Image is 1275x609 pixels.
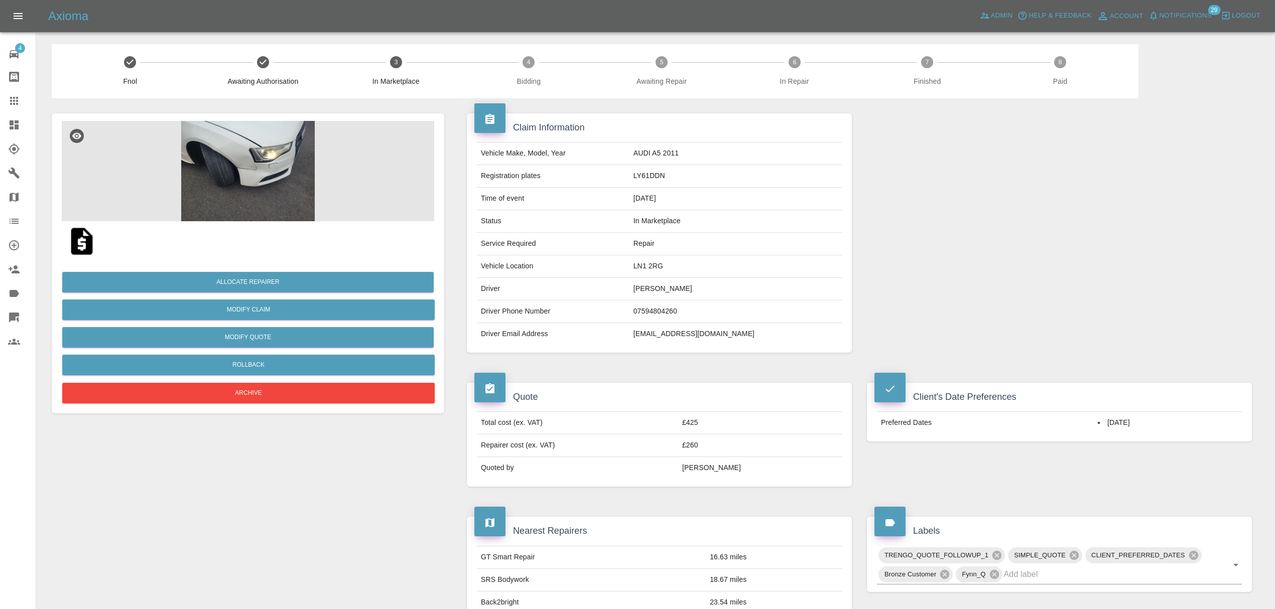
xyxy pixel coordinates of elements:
div: Fynn_Q [956,566,1002,582]
li: [DATE] [1098,418,1238,428]
text: 3 [394,59,398,66]
button: Allocate Repairer [62,272,434,292]
td: SRS Bodywork [477,568,706,591]
td: Total cost (ex. VAT) [477,412,678,434]
td: 18.67 miles [706,568,842,591]
div: Bronze Customer [878,566,953,582]
span: Logout [1232,10,1260,22]
td: Vehicle Make, Model, Year [477,142,629,165]
span: Finished [865,76,990,86]
span: Fnol [68,76,193,86]
text: 7 [926,59,929,66]
button: Open drawer [6,4,30,28]
td: Status [477,210,629,233]
span: Bronze Customer [878,568,942,580]
td: Vehicle Location [477,255,629,278]
span: Account [1110,11,1143,22]
span: 4 [15,43,25,53]
td: Driver Phone Number [477,300,629,323]
text: 5 [660,59,664,66]
text: 8 [1059,59,1062,66]
span: Paid [998,76,1123,86]
a: Account [1094,8,1146,24]
td: 16.63 miles [706,546,842,568]
td: £260 [678,434,842,457]
td: [DATE] [629,188,842,210]
text: 4 [527,59,531,66]
span: CLIENT_PREFERRED_DATES [1085,549,1191,561]
td: LY61DDN [629,165,842,188]
td: GT Smart Repair [477,546,706,568]
a: Admin [977,8,1015,24]
td: In Marketplace [629,210,842,233]
h4: Quote [474,390,844,404]
h4: Claim Information [474,121,844,134]
span: Help & Feedback [1029,10,1091,22]
input: Add label [1004,566,1214,582]
td: 07594804260 [629,300,842,323]
text: 6 [793,59,796,66]
td: Driver [477,278,629,300]
td: Service Required [477,233,629,255]
button: Notifications [1146,8,1214,24]
td: Repair [629,233,842,255]
div: CLIENT_PREFERRED_DATES [1085,547,1202,563]
td: [PERSON_NAME] [678,457,842,479]
button: Modify Quote [62,327,434,348]
span: Notifications [1160,10,1212,22]
td: AUDI A5 2011 [629,142,842,165]
div: TRENGO_QUOTE_FOLLOWUP_1 [878,547,1005,563]
td: £425 [678,412,842,434]
img: b252f302-946a-4c47-87dc-56824e6af8ea [62,121,434,221]
td: Time of event [477,188,629,210]
span: Awaiting Authorisation [201,76,326,86]
h4: Labels [874,524,1244,538]
h4: Nearest Repairers [474,524,844,538]
span: 29 [1208,5,1220,15]
h4: Client's Date Preferences [874,390,1244,404]
td: Registration plates [477,165,629,188]
span: TRENGO_QUOTE_FOLLOWUP_1 [878,549,994,561]
span: Awaiting Repair [599,76,724,86]
td: [PERSON_NAME] [629,278,842,300]
a: Modify Claim [62,299,435,320]
button: Archive [62,383,435,403]
span: In Repair [732,76,857,86]
button: Help & Feedback [1015,8,1094,24]
td: LN1 2RG [629,255,842,278]
span: Bidding [466,76,591,86]
td: Driver Email Address [477,323,629,345]
img: qt_1SCw1MA4aDea5wMjQZteEP4C [66,225,98,257]
span: Fynn_Q [956,568,991,580]
button: Logout [1218,8,1263,24]
span: Admin [991,10,1013,22]
td: Preferred Dates [877,412,1094,434]
button: Rollback [62,355,435,375]
span: SIMPLE_QUOTE [1008,549,1072,561]
td: [EMAIL_ADDRESS][DOMAIN_NAME] [629,323,842,345]
div: SIMPLE_QUOTE [1008,547,1082,563]
td: Quoted by [477,457,678,479]
td: Repairer cost (ex. VAT) [477,434,678,457]
h5: Axioma [48,8,88,24]
span: In Marketplace [333,76,458,86]
button: Open [1229,558,1243,572]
